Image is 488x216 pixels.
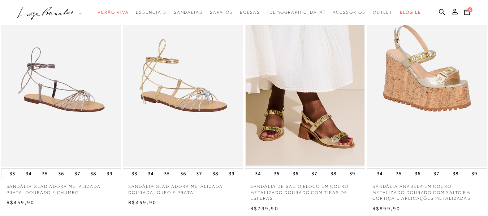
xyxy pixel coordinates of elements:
span: Sapatos [210,10,233,15]
span: 0 [467,7,472,12]
button: 35 [40,169,50,179]
button: 39 [104,169,115,179]
a: noSubCategoriesText [267,6,325,19]
a: SANDÁLIA ANABELA EM COURO METALIZADO DOURADO COM SALTO EM CORTIÇA E APLICAÇÕES METALIZADAS [367,179,487,202]
button: 37 [431,169,441,179]
button: 39 [347,169,357,179]
span: Bolsas [240,10,260,15]
button: 37 [309,169,319,179]
a: categoryNavScreenReaderText [136,6,166,19]
button: 38 [88,169,98,179]
a: categoryNavScreenReaderText [210,6,233,19]
a: categoryNavScreenReaderText [373,6,393,19]
span: R$459,90 [128,199,156,205]
button: 34 [146,169,156,179]
button: 0 [462,8,472,18]
a: SANDÁLIA GLADIADORA METALIZADA PRATA, DOURADO E CHUMBO [1,179,121,196]
span: [DEMOGRAPHIC_DATA] [267,10,325,15]
span: R$459,90 [7,199,35,205]
span: Acessórios [333,10,366,15]
button: 36 [178,169,188,179]
a: categoryNavScreenReaderText [174,6,203,19]
button: 36 [413,169,423,179]
span: Outlet [373,10,393,15]
button: 34 [375,169,385,179]
span: Essenciais [136,10,166,15]
button: 34 [253,169,263,179]
button: 35 [394,169,404,179]
button: 39 [469,169,479,179]
a: categoryNavScreenReaderText [333,6,366,19]
button: 37 [194,169,204,179]
button: 39 [226,169,237,179]
button: 34 [23,169,34,179]
button: 38 [450,169,461,179]
a: categoryNavScreenReaderText [240,6,260,19]
span: R$799,90 [250,206,278,211]
button: 35 [272,169,282,179]
button: 36 [56,169,66,179]
button: 38 [210,169,220,179]
span: Verão Viva [98,10,129,15]
a: SANDÁLIA DE SALTO BLOCO EM COURO METALIZADO DOURADO COM TIRAS DE ESFERAS [245,179,365,202]
button: 35 [162,169,172,179]
a: BLOG LB [400,6,421,19]
button: 37 [72,169,82,179]
span: BLOG LB [400,10,421,15]
span: R$899,90 [372,206,401,211]
button: 33 [7,169,17,179]
button: 38 [328,169,338,179]
a: categoryNavScreenReaderText [98,6,129,19]
button: 33 [129,169,139,179]
button: 36 [290,169,301,179]
span: Sandálias [174,10,203,15]
a: SANDÁLIA GLADIADORA METALIZADA DOURADA, OURO E PRATA [123,179,243,196]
